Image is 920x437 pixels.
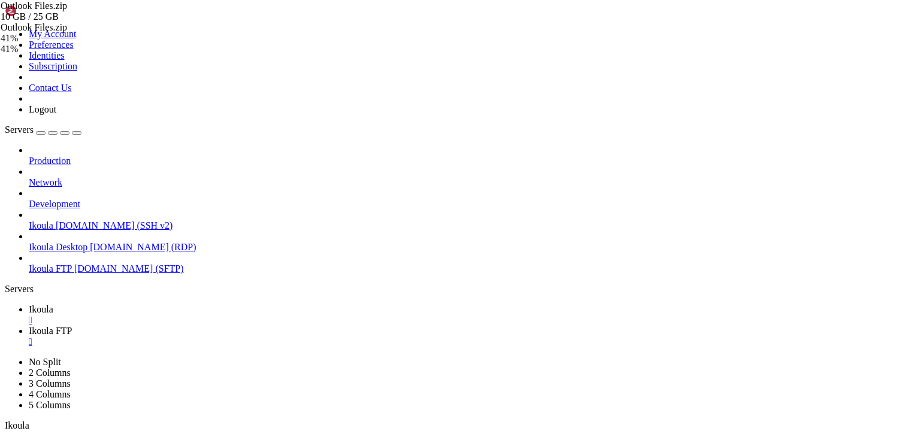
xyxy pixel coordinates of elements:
[1,11,120,22] div: 10 GB / 25 GB
[1,33,120,44] div: 41%
[1,1,67,11] span: Outlook Files.zip
[1,44,50,54] div: 41 %
[1,22,120,33] div: Outlook Files.zip
[1,1,120,22] span: Outlook Files.zip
